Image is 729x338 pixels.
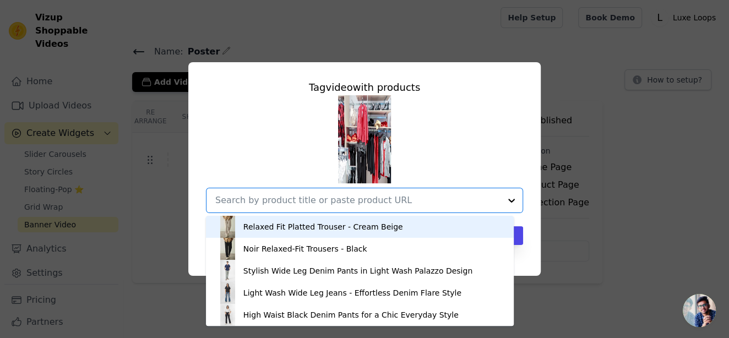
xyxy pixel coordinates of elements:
div: Light Wash Wide Leg Jeans - Effortless Denim Flare Style [243,287,461,298]
img: product thumbnail [217,304,239,326]
div: Noir Relaxed-Fit Trousers - Black [243,243,367,254]
img: tn-4682db9b9d7d4878b534c0e4aabf607a.png [338,95,391,183]
img: product thumbnail [217,260,239,282]
div: Tag video with products [206,80,523,95]
img: product thumbnail [217,238,239,260]
div: Relaxed Fit Platted Trouser - Cream Beige [243,221,403,232]
input: Search by product title or paste product URL [215,194,500,207]
img: product thumbnail [217,282,239,304]
div: High Waist Black Denim Pants for a Chic Everyday Style [243,309,459,320]
div: Open chat [683,294,716,327]
img: product thumbnail [217,216,239,238]
div: Stylish Wide Leg Denim Pants in Light Wash Palazzo Design [243,265,472,276]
